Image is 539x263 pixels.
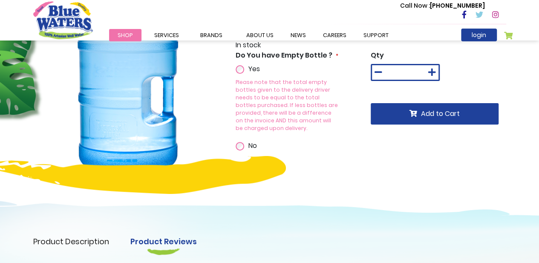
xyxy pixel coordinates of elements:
a: Product Reviews [130,236,197,247]
span: Do You have Empty Bottle ? [236,50,332,60]
a: login [461,29,497,41]
span: In stock [236,40,261,50]
a: store logo [33,1,93,39]
a: News [282,29,314,41]
span: Add to Cart [421,109,460,118]
span: Yes [248,64,260,74]
span: Brands [200,31,222,39]
span: No [248,141,257,150]
span: Qty [371,50,384,60]
p: [PHONE_NUMBER] [400,1,485,10]
a: support [355,29,397,41]
button: Add to Cart [371,103,499,124]
span: Shop [118,31,133,39]
span: Services [154,31,179,39]
span: Call Now : [400,1,430,10]
p: Please note that the total empty bottles given to the delivery driver needs to be equal to the to... [236,78,339,132]
a: about us [238,29,282,41]
a: careers [314,29,355,41]
a: Product Description [33,236,109,247]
